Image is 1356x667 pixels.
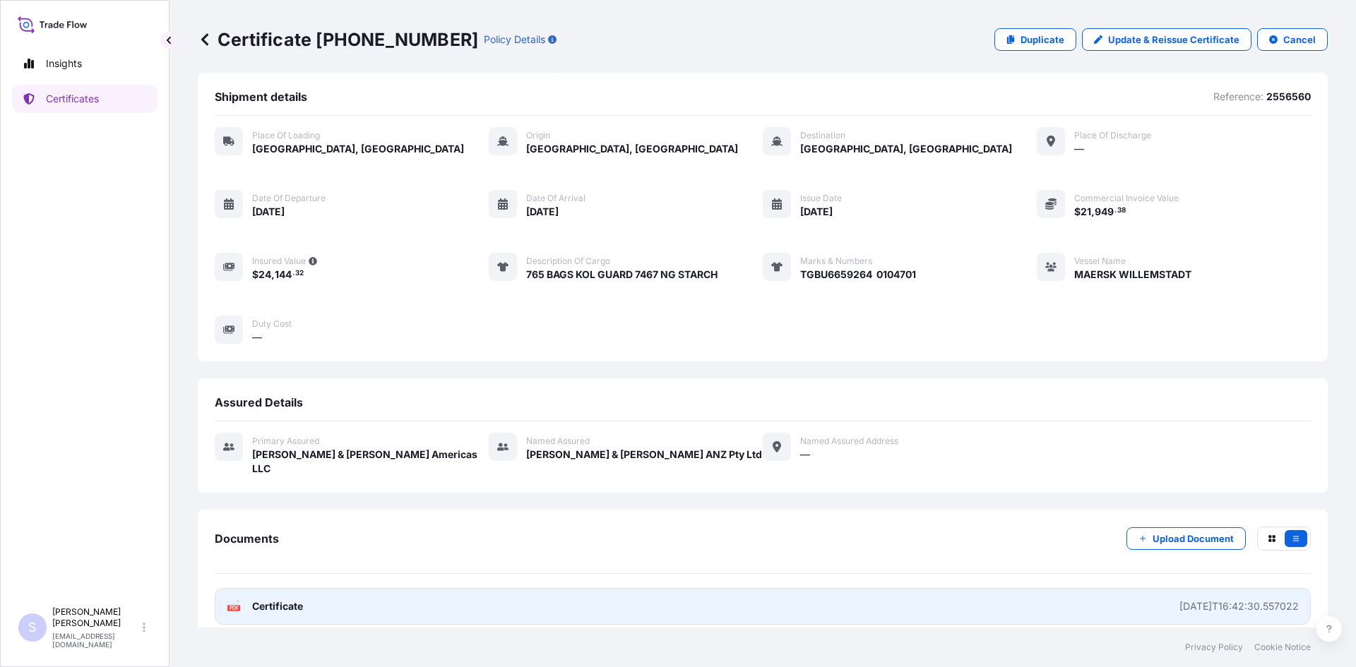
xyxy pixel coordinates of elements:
[215,90,307,104] span: Shipment details
[252,599,303,613] span: Certificate
[1074,130,1151,141] span: Place of discharge
[275,270,292,280] span: 144
[526,142,738,156] span: [GEOGRAPHIC_DATA], [GEOGRAPHIC_DATA]
[526,447,762,462] span: [PERSON_NAME] & [PERSON_NAME] ANZ Pty Ltd
[215,395,303,409] span: Assured Details
[526,435,590,447] span: Named Assured
[800,447,810,462] span: —
[800,256,872,267] span: Marks & Numbers
[1095,207,1114,217] span: 949
[1091,207,1095,217] span: ,
[12,49,157,78] a: Insights
[526,268,718,282] span: 765 BAGS KOL GUARD 7467 NG STARCH
[252,447,489,476] span: [PERSON_NAME] & [PERSON_NAME] Americas LLC
[1074,207,1081,217] span: $
[215,588,1311,625] a: PDFCertificate[DATE]T16:42:30.557022
[1074,268,1191,282] span: MAERSK WILLEMSTADT
[800,142,1012,156] span: [GEOGRAPHIC_DATA], [GEOGRAPHIC_DATA]
[198,28,478,51] p: Certificate [PHONE_NUMBER]
[1021,32,1064,47] p: Duplicate
[46,92,99,106] p: Certificates
[252,318,292,330] span: Duty Cost
[1266,90,1311,104] p: 2556560
[1081,207,1091,217] span: 21
[1108,32,1239,47] p: Update & Reissue Certificate
[1254,642,1311,653] a: Cookie Notice
[1126,527,1246,550] button: Upload Document
[252,435,319,447] span: Primary assured
[271,270,275,280] span: ,
[52,632,140,649] p: [EMAIL_ADDRESS][DOMAIN_NAME]
[1082,28,1251,51] a: Update & Reissue Certificate
[1074,142,1084,156] span: —
[1117,208,1126,213] span: 38
[526,130,550,141] span: Origin
[800,205,833,219] span: [DATE]
[252,330,262,344] span: —
[1114,208,1117,213] span: .
[1185,642,1243,653] a: Privacy Policy
[230,606,239,611] text: PDF
[484,32,545,47] p: Policy Details
[800,268,916,282] span: TGBU6659264 0104701
[252,270,258,280] span: $
[1179,599,1299,613] div: [DATE]T16:42:30.557022
[12,85,157,113] a: Certificates
[28,620,37,635] span: S
[800,193,842,204] span: Issue Date
[1257,28,1328,51] button: Cancel
[800,435,898,447] span: Named Assured Address
[258,270,271,280] span: 24
[526,256,610,267] span: Description of cargo
[526,193,585,204] span: Date of arrival
[526,205,559,219] span: [DATE]
[252,130,320,141] span: Place of Loading
[215,531,279,546] span: Documents
[252,142,464,156] span: [GEOGRAPHIC_DATA], [GEOGRAPHIC_DATA]
[1074,256,1126,267] span: Vessel Name
[1283,32,1316,47] p: Cancel
[46,56,82,71] p: Insights
[252,205,285,219] span: [DATE]
[1213,90,1263,104] p: Reference:
[252,256,306,267] span: Insured Value
[1153,531,1234,546] p: Upload Document
[292,271,295,276] span: .
[295,271,304,276] span: 32
[1074,193,1179,204] span: Commercial Invoice Value
[52,606,140,629] p: [PERSON_NAME] [PERSON_NAME]
[252,193,326,204] span: Date of departure
[800,130,845,141] span: Destination
[994,28,1076,51] a: Duplicate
